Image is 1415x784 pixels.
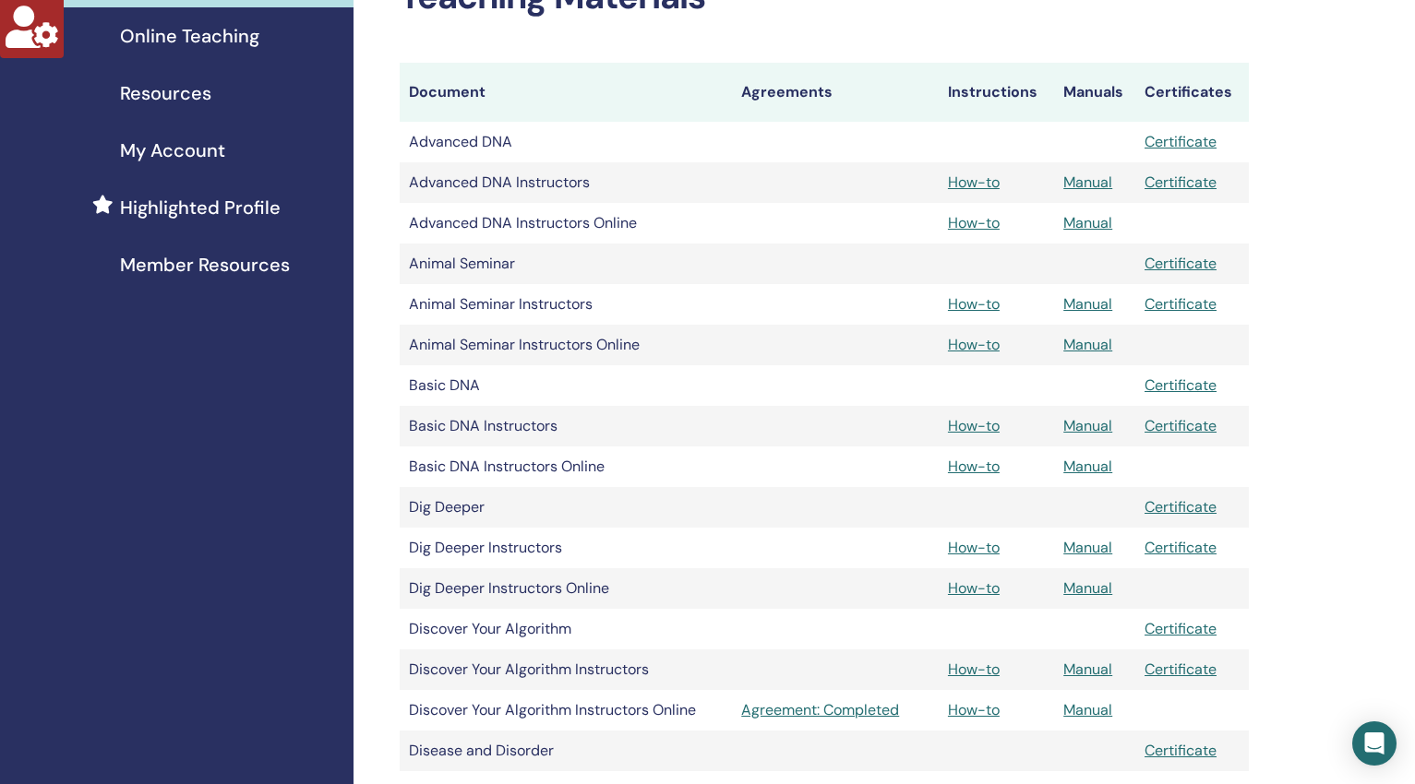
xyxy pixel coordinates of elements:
a: Certificate [1145,172,1217,192]
span: Highlighted Profile [120,194,281,221]
td: Disease and Disorder [400,731,732,771]
td: Discover Your Algorithm [400,609,732,649]
td: Dig Deeper [400,487,732,528]
a: Certificate [1145,741,1217,760]
td: Advanced DNA Instructors [400,162,732,203]
a: Manual [1063,457,1112,476]
td: Basic DNA Instructors Online [400,446,732,487]
td: Basic DNA Instructors [400,406,732,446]
span: My Account [120,137,225,164]
th: Document [400,63,732,122]
span: Online Teaching [120,22,259,50]
a: Certificate [1145,416,1217,435]
a: Manual [1063,416,1112,435]
td: Discover Your Algorithm Instructors Online [400,690,732,731]
a: Manual [1063,294,1112,314]
a: Manual [1063,172,1112,192]
a: Certificate [1145,254,1217,273]
a: Certificate [1145,294,1217,314]
a: How-to [948,294,1000,314]
a: Manual [1063,659,1112,679]
td: Dig Deeper Instructors Online [400,568,732,609]
a: Manual [1063,700,1112,719]
th: Manuals [1054,63,1135,122]
a: Manual [1063,578,1112,598]
div: Open Intercom Messenger [1352,721,1397,766]
td: Advanced DNA [400,122,732,162]
a: How-to [948,213,1000,232]
a: Manual [1063,213,1112,232]
span: Member Resources [120,251,290,279]
td: Animal Seminar [400,244,732,284]
a: Certificate [1145,659,1217,679]
a: How-to [948,335,1000,354]
a: Certificate [1145,497,1217,517]
a: Manual [1063,538,1112,557]
th: Agreements [732,63,939,122]
th: Certificates [1135,63,1249,122]
a: Certificate [1145,619,1217,638]
span: Resources [120,79,211,107]
a: Certificate [1145,375,1217,395]
a: How-to [948,416,1000,435]
a: How-to [948,172,1000,192]
a: How-to [948,538,1000,557]
td: Animal Seminar Instructors [400,284,732,325]
td: Discover Your Algorithm Instructors [400,649,732,690]
a: How-to [948,659,1000,679]
a: How-to [948,700,1000,719]
td: Advanced DNA Instructors Online [400,203,732,244]
td: Basic DNA [400,365,732,406]
a: How-to [948,457,1000,476]
a: Agreement: Completed [741,699,929,721]
a: Manual [1063,335,1112,354]
a: Certificate [1145,132,1217,151]
a: Certificate [1145,538,1217,557]
td: Dig Deeper Instructors [400,528,732,568]
td: Animal Seminar Instructors Online [400,325,732,365]
a: How-to [948,578,1000,598]
th: Instructions [939,63,1054,122]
